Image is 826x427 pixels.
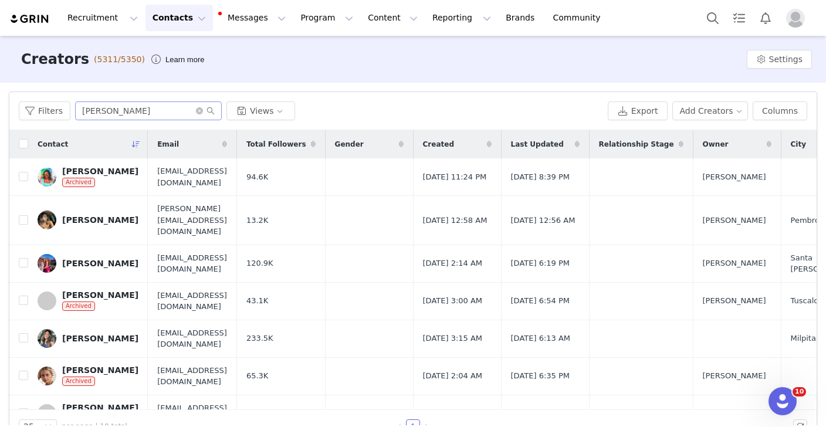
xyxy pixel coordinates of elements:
[423,408,483,419] span: [DATE] 4:37 AM
[38,329,56,348] img: 44c7c8df-0168-41b8-aa31-b6596357c6dc.jpg
[793,387,806,396] span: 10
[38,211,138,229] a: [PERSON_NAME]
[246,171,268,183] span: 94.6K
[779,9,817,28] button: Profile
[499,5,545,31] a: Brands
[511,257,570,269] span: [DATE] 6:19 PM
[62,377,95,386] span: Archived
[511,333,571,344] span: [DATE] 6:13 AM
[157,203,227,238] span: [PERSON_NAME][EMAIL_ADDRESS][DOMAIN_NAME]
[511,171,570,183] span: [DATE] 8:39 PM
[157,165,227,188] span: [EMAIL_ADDRESS][DOMAIN_NAME]
[38,365,138,387] a: [PERSON_NAME]Archived
[157,402,227,425] span: [EMAIL_ADDRESS][DOMAIN_NAME]
[511,215,576,226] span: [DATE] 12:56 AM
[9,13,50,25] img: grin logo
[703,171,766,183] span: [PERSON_NAME]
[157,290,227,313] span: [EMAIL_ADDRESS][DOMAIN_NAME]
[423,257,483,269] span: [DATE] 2:14 AM
[246,408,273,419] span: 113.3K
[425,5,498,31] button: Reporting
[163,54,206,66] div: Tooltip anchor
[335,139,364,150] span: Gender
[546,5,613,31] a: Community
[246,295,268,307] span: 43.1K
[769,387,797,415] iframe: Intercom live chat
[94,53,145,66] span: (5311/5350)
[38,254,56,273] img: e9d07eb7-f1be-4d3a-8f8b-efbf658695c9.jpg
[214,5,293,31] button: Messages
[62,403,138,412] div: [PERSON_NAME]
[62,215,138,225] div: [PERSON_NAME]
[423,333,483,344] span: [DATE] 3:15 AM
[19,101,70,120] button: Filters
[703,295,766,307] span: [PERSON_NAME]
[423,171,487,183] span: [DATE] 11:24 PM
[511,295,570,307] span: [DATE] 6:54 PM
[246,333,273,344] span: 233.5K
[62,178,95,187] span: Archived
[423,370,483,382] span: [DATE] 2:04 AM
[700,5,726,31] button: Search
[423,295,483,307] span: [DATE] 3:00 AM
[38,367,56,385] img: 62f11461-12c0-4390-bf3a-f38dc6f6343e.jpg
[75,101,222,120] input: Search...
[62,167,138,176] div: [PERSON_NAME]
[246,370,268,382] span: 65.3K
[38,403,138,424] a: [PERSON_NAME]Archived
[38,168,56,187] img: 9e1a8d5d-3075-430c-9946-4c331559cca6--s.jpg
[157,365,227,388] span: [EMAIL_ADDRESS][DOMAIN_NAME]
[791,139,806,150] span: City
[293,5,360,31] button: Program
[703,215,766,226] span: [PERSON_NAME]
[511,370,570,382] span: [DATE] 6:35 PM
[62,290,138,300] div: [PERSON_NAME]
[423,215,488,226] span: [DATE] 12:58 AM
[38,167,138,188] a: [PERSON_NAME]Archived
[62,259,138,268] div: [PERSON_NAME]
[703,257,766,269] span: [PERSON_NAME]
[157,327,227,350] span: [EMAIL_ADDRESS][DOMAIN_NAME]
[60,5,145,31] button: Recruitment
[753,101,807,120] button: Columns
[511,408,570,419] span: [DATE] 5:26 PM
[246,257,273,269] span: 120.9K
[145,5,213,31] button: Contacts
[703,370,766,382] span: [PERSON_NAME]
[786,9,805,28] img: placeholder-profile.jpg
[62,301,95,311] span: Archived
[206,107,215,115] i: icon: search
[21,49,89,70] h3: Creators
[246,139,306,150] span: Total Followers
[726,5,752,31] a: Tasks
[747,50,812,69] button: Settings
[511,139,564,150] span: Last Updated
[62,365,138,375] div: [PERSON_NAME]
[753,5,778,31] button: Notifications
[246,215,268,226] span: 13.2K
[38,139,68,150] span: Contact
[38,254,138,273] a: [PERSON_NAME]
[672,101,749,120] button: Add Creators
[38,290,138,311] a: [PERSON_NAME]Archived
[157,252,227,275] span: [EMAIL_ADDRESS][DOMAIN_NAME]
[361,5,425,31] button: Content
[157,139,179,150] span: Email
[599,139,674,150] span: Relationship Stage
[196,107,203,114] i: icon: close-circle
[38,211,56,229] img: 4b297e0c-764a-44fa-9396-b89f6aea0a3c.jpg
[62,334,138,343] div: [PERSON_NAME]
[608,101,668,120] button: Export
[423,139,454,150] span: Created
[703,139,729,150] span: Owner
[226,101,295,120] button: Views
[703,408,766,419] span: [PERSON_NAME]
[38,329,138,348] a: [PERSON_NAME]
